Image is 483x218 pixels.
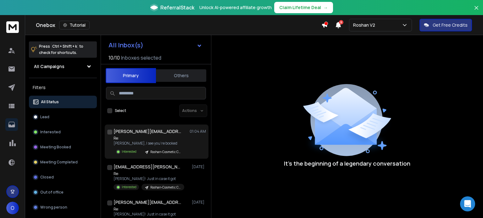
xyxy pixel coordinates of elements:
h3: Filters [29,83,97,92]
button: Close banner [472,4,480,19]
button: Wrong person [29,201,97,214]
p: Closed [40,175,54,180]
button: Meeting Booked [29,141,97,153]
p: [PERSON_NAME]! Just in case it got [114,212,184,217]
h1: [PERSON_NAME][EMAIL_ADDRESS][DOMAIN_NAME] [114,199,183,205]
p: Interested [122,149,136,154]
button: O [6,202,19,214]
p: Wrong person [40,205,67,210]
p: Lead [40,114,49,120]
span: 8 [339,20,343,24]
span: 10 / 10 [108,54,120,61]
button: Closed [29,171,97,183]
p: Re: [114,207,184,212]
p: [PERSON_NAME], I see you're booked [114,141,184,146]
p: [PERSON_NAME]! Just in case it got [114,176,184,181]
button: All Campaigns [29,60,97,73]
h1: All Campaigns [34,63,64,70]
div: Onebox [36,21,321,29]
button: Meeting Completed [29,156,97,168]
p: Interested [40,130,61,135]
p: Unlock AI-powered affiliate growth [199,4,272,11]
p: 01:04 AM [190,129,206,134]
p: Out of office [40,190,64,195]
button: Out of office [29,186,97,199]
button: Others [156,69,206,82]
p: Re: [114,136,184,141]
button: Primary [106,68,156,83]
p: All Status [41,99,59,104]
p: Get Free Credits [433,22,468,28]
p: Meeting Completed [40,160,78,165]
button: Get Free Credits [419,19,472,31]
p: Press to check for shortcuts. [39,43,83,56]
button: Lead [29,111,97,123]
button: All Inbox(s) [103,39,207,51]
button: Tutorial [59,21,90,29]
p: Roshan V2 [353,22,378,28]
p: Interested [122,185,136,189]
p: It’s the beginning of a legendary conversation [284,159,410,168]
span: ReferralStack [160,4,194,11]
button: All Status [29,96,97,108]
p: [DATE] [192,200,206,205]
span: → [324,4,328,11]
span: Ctrl + Shift + k [51,43,78,50]
h1: All Inbox(s) [108,42,143,48]
h3: Inboxes selected [121,54,161,61]
p: Re: [114,171,184,176]
label: Select [115,108,126,113]
p: Roshan-Cosmetic Clinics -[GEOGRAPHIC_DATA]/[GEOGRAPHIC_DATA]) Leads [DATE] [150,150,180,154]
h1: [PERSON_NAME][EMAIL_ADDRESS][DOMAIN_NAME] [114,128,183,135]
h1: [EMAIL_ADDRESS][PERSON_NAME][DOMAIN_NAME] [114,164,183,170]
p: Roshan-Cosmetic Clinics -[GEOGRAPHIC_DATA]/[GEOGRAPHIC_DATA]) Leads [DATE] [150,185,180,190]
div: Open Intercom Messenger [460,196,475,211]
button: Claim Lifetime Deal→ [274,2,333,13]
p: Meeting Booked [40,145,71,150]
button: Interested [29,126,97,138]
p: [DATE] [192,164,206,169]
